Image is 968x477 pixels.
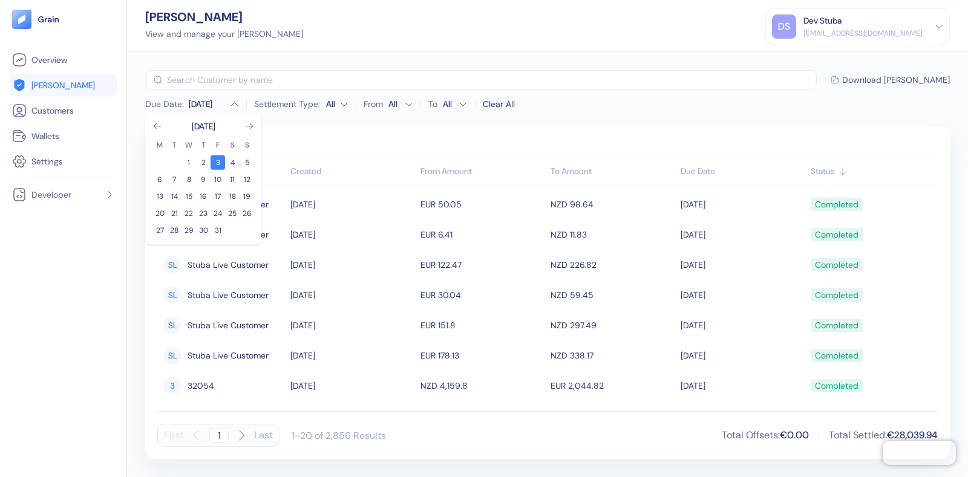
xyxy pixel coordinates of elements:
[815,406,858,426] div: Completed
[12,103,114,118] a: Customers
[815,224,858,245] div: Completed
[12,10,31,29] img: logo-tablet-V2.svg
[287,280,417,310] td: [DATE]
[196,223,211,238] button: 30
[803,28,923,39] div: [EMAIL_ADDRESS][DOMAIN_NAME]
[211,140,225,151] th: Friday
[145,11,303,23] div: [PERSON_NAME]
[326,94,348,114] button: Settlement Type:
[678,310,808,340] td: [DATE]
[167,140,181,151] th: Tuesday
[417,371,548,401] td: NZD 4,159.8
[548,219,678,250] td: NZD 11.83
[240,155,254,170] button: 5
[678,189,808,219] td: [DATE]
[181,140,196,151] th: Wednesday
[211,189,225,204] button: 17
[548,340,678,371] td: NZD 338.17
[31,155,63,167] span: Settings
[811,165,932,178] div: Sort ascending
[181,206,196,221] button: 22
[287,189,417,219] td: [DATE]
[188,255,269,275] span: Stuba Live Customer
[681,165,805,178] div: Sort ascending
[417,280,548,310] td: EUR 30.04
[815,315,858,336] div: Completed
[240,140,254,151] th: Sunday
[254,424,273,447] button: Last
[225,172,240,187] button: 11
[722,428,809,443] div: Total Offsets :
[364,100,383,108] label: From
[192,120,215,132] div: [DATE]
[225,155,240,170] button: 4
[181,189,196,204] button: 15
[240,189,254,204] button: 19
[287,340,417,371] td: [DATE]
[225,206,240,221] button: 25
[244,122,254,131] button: Go to next month
[287,250,417,280] td: [DATE]
[428,100,437,108] label: To
[31,130,59,142] span: Wallets
[883,441,956,465] iframe: Chatra live chat
[678,219,808,250] td: [DATE]
[12,154,114,169] a: Settings
[292,429,386,442] div: 1-20 of 2,856 Results
[181,223,196,238] button: 29
[145,28,303,41] div: View and manage your [PERSON_NAME]
[417,310,548,340] td: EUR 151.8
[254,100,320,108] label: Settlement Type:
[287,371,417,401] td: [DATE]
[163,346,181,365] div: SL
[167,206,181,221] button: 21
[548,189,678,219] td: NZD 98.64
[887,429,938,441] span: €28,039.94
[152,189,167,204] button: 13
[152,140,167,151] th: Monday
[417,219,548,250] td: EUR 6.41
[417,189,548,219] td: EUR 50.05
[188,315,269,336] span: Stuba Live Customer
[290,165,414,178] div: Sort ascending
[440,94,468,114] button: To
[181,155,196,170] button: 1
[548,250,678,280] td: NZD 226.82
[240,172,254,187] button: 12
[12,53,114,67] a: Overview
[678,401,808,431] td: [DATE]
[240,206,254,221] button: 26
[152,223,167,238] button: 27
[417,401,548,431] td: EUR 37.97
[163,316,181,334] div: SL
[678,371,808,401] td: [DATE]
[483,98,515,111] div: Clear All
[196,172,211,187] button: 9
[188,375,214,396] span: 32054
[163,286,181,304] div: SL
[548,401,678,431] td: NZD 69.66
[31,79,95,91] span: [PERSON_NAME]
[145,98,184,110] span: Due Date :
[831,76,950,84] button: Download [PERSON_NAME]
[163,256,181,274] div: SL
[188,345,269,366] span: Stuba Live Customer
[31,189,71,201] span: Developer
[548,160,678,184] th: To Amount
[678,340,808,371] td: [DATE]
[548,310,678,340] td: NZD 297.49
[211,206,225,221] button: 24
[815,345,858,366] div: Completed
[225,189,240,204] button: 18
[196,189,211,204] button: 16
[842,76,950,84] span: Download [PERSON_NAME]
[829,428,938,443] div: Total Settled :
[548,371,678,401] td: EUR 2,044.82
[181,172,196,187] button: 8
[417,250,548,280] td: EUR 122.47
[815,194,858,215] div: Completed
[152,206,167,221] button: 20
[196,140,211,151] th: Thursday
[12,129,114,143] a: Wallets
[211,155,225,170] button: 3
